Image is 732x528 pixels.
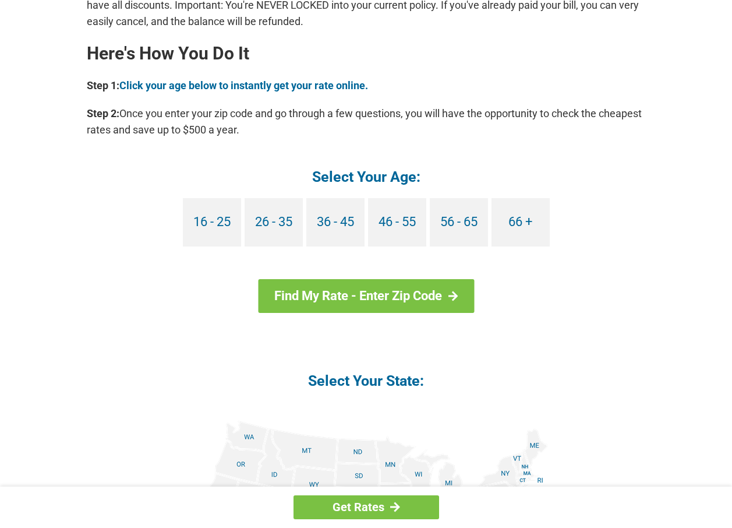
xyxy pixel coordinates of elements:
[368,198,426,247] a: 46 - 55
[491,198,550,247] a: 66 +
[87,107,119,119] b: Step 2:
[119,79,368,91] a: Click your age below to instantly get your rate online.
[87,105,646,138] p: Once you enter your zip code and go through a few questions, you will have the opportunity to che...
[430,198,488,247] a: 56 - 65
[87,167,646,186] h4: Select Your Age:
[258,279,474,313] a: Find My Rate - Enter Zip Code
[87,371,646,390] h4: Select Your State:
[245,198,303,247] a: 26 - 35
[87,79,119,91] b: Step 1:
[293,495,439,519] a: Get Rates
[87,44,646,63] h2: Here's How You Do It
[306,198,365,247] a: 36 - 45
[183,198,241,247] a: 16 - 25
